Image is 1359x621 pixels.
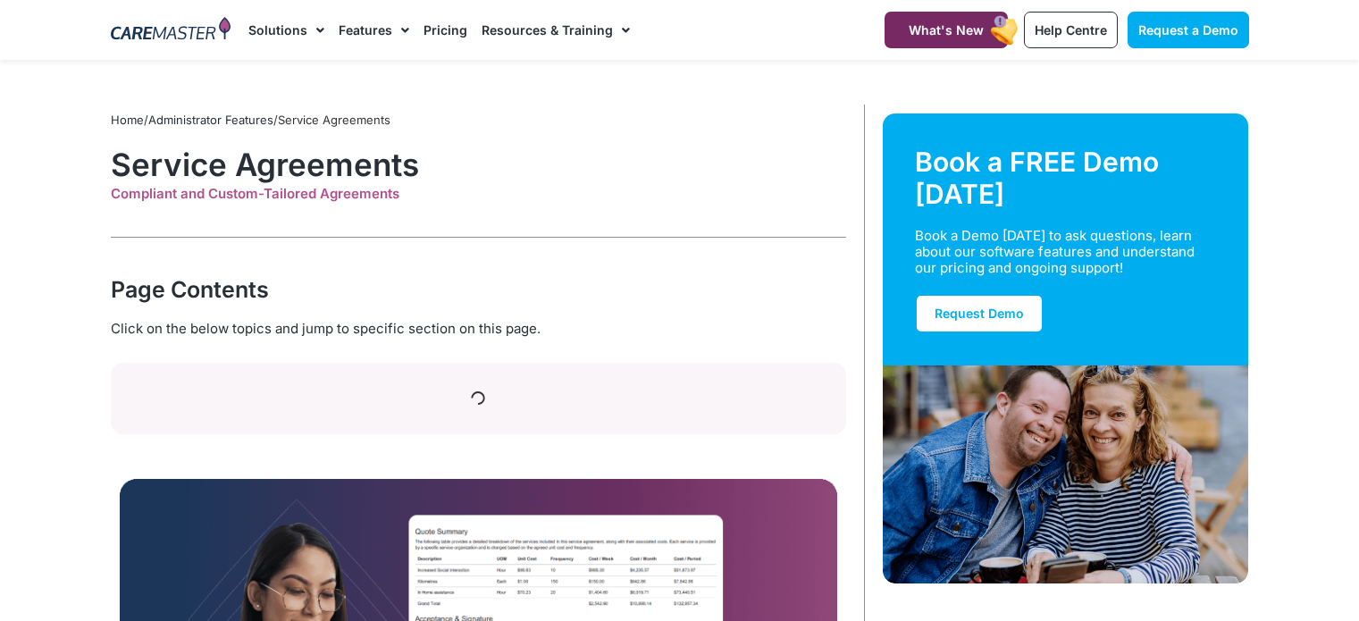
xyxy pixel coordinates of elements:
a: Administrator Features [148,113,273,127]
span: Request Demo [935,306,1024,321]
h1: Service Agreements [111,146,846,183]
div: Book a Demo [DATE] to ask questions, learn about our software features and understand our pricing... [915,228,1195,276]
div: Book a FREE Demo [DATE] [915,146,1217,210]
div: Compliant and Custom-Tailored Agreements [111,186,846,202]
span: Service Agreements [278,113,390,127]
span: / / [111,113,390,127]
span: Request a Demo [1138,22,1238,38]
a: Request Demo [915,294,1044,333]
div: Page Contents [111,273,846,306]
div: Click on the below topics and jump to specific section on this page. [111,319,846,339]
img: CareMaster Logo [111,17,231,44]
a: What's New [885,12,1008,48]
a: Home [111,113,144,127]
span: Help Centre [1035,22,1107,38]
a: Request a Demo [1128,12,1249,48]
span: What's New [909,22,984,38]
img: Support Worker and NDIS Participant out for a coffee. [883,365,1249,583]
a: Help Centre [1024,12,1118,48]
